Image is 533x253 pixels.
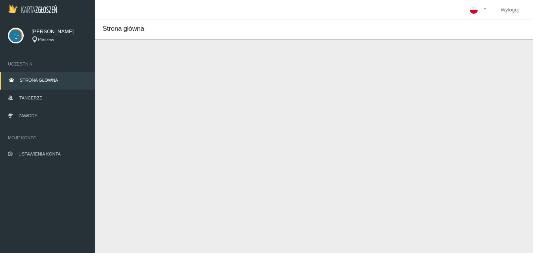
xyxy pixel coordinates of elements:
[8,28,24,43] img: svg
[19,152,61,156] span: Ustawienia konta
[8,134,87,142] span: Moje konto
[8,60,87,68] span: Uczestnik
[20,78,58,82] span: Strona główna
[19,113,37,118] span: Zawody
[19,96,42,100] span: Tancerze
[32,36,87,43] div: Pleszew
[103,25,144,32] span: Strona główna
[32,28,87,36] span: [PERSON_NAME]
[8,4,57,13] img: Logo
